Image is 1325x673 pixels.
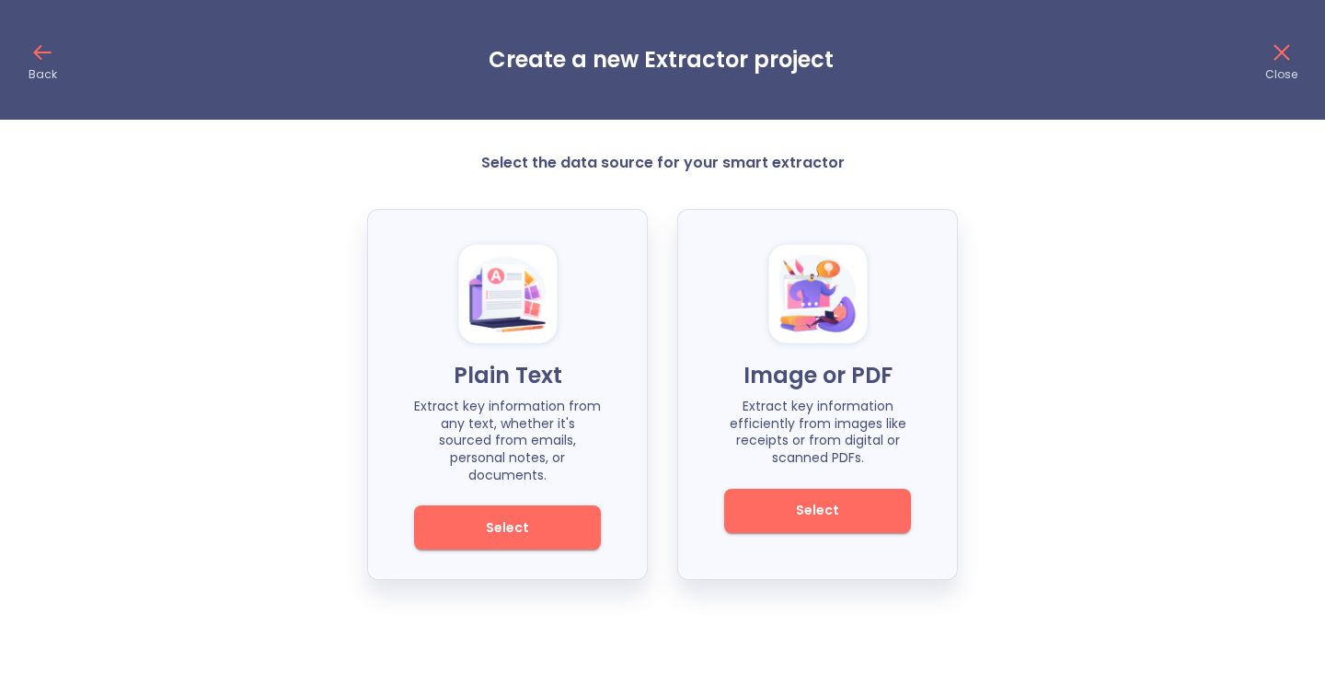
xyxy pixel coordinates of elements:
p: Plain Text [414,361,601,390]
button: Select [414,505,601,550]
h3: Create a new Extractor project [489,47,834,73]
p: Extract key information from any text, whether it's sourced from emails, personal notes, or docum... [414,398,601,483]
p: Close [1265,67,1297,82]
button: Select [724,489,911,533]
p: Extract key information efficiently from images like receipts or from digital or scanned PDFs. [724,398,911,466]
p: Back [29,67,57,82]
span: Select [755,499,880,522]
span: Select [445,516,570,540]
p: Image or PDF [724,361,911,390]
